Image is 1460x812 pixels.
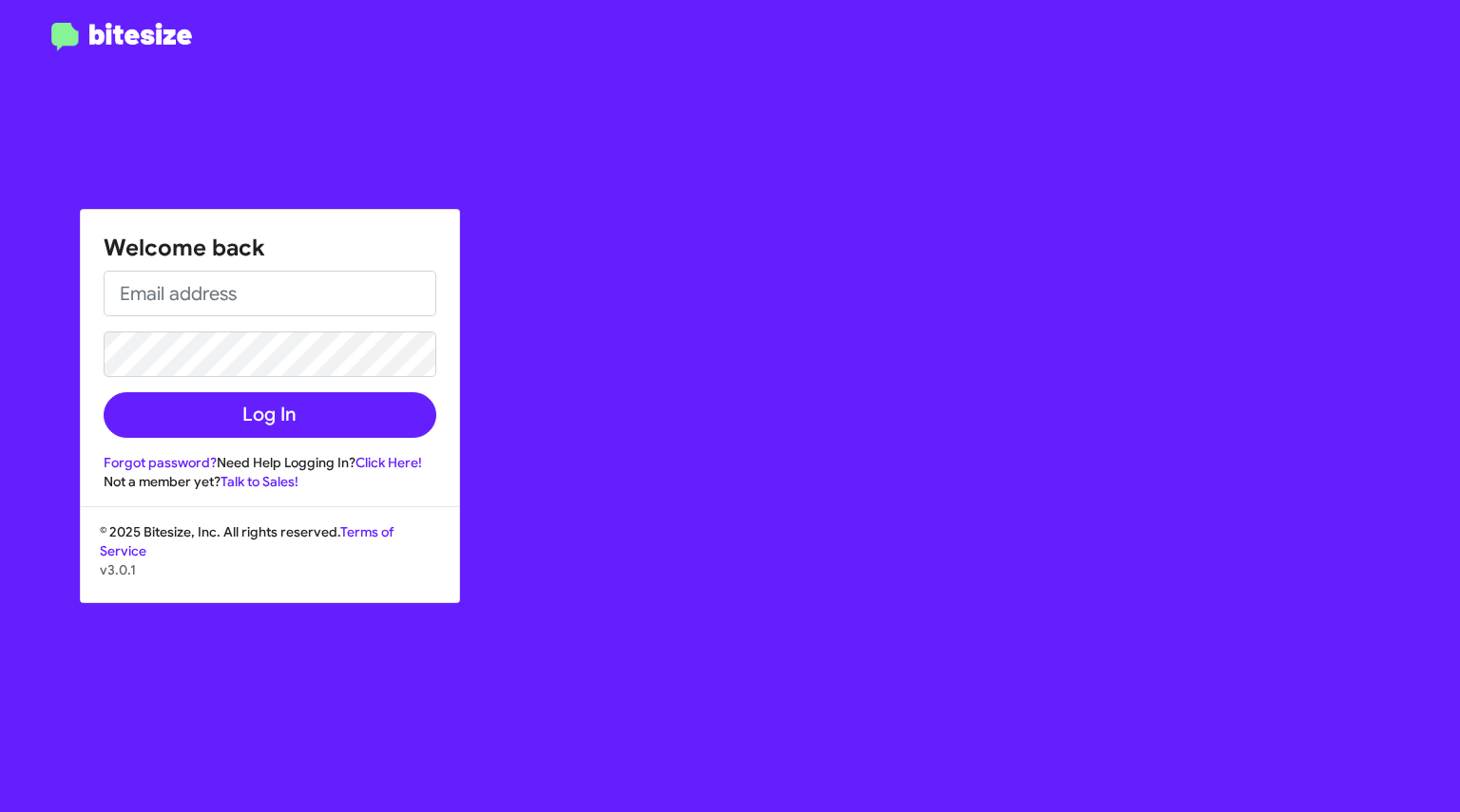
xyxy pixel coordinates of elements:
h1: Welcome back [104,233,436,263]
p: v3.0.1 [100,560,440,579]
input: Email address [104,271,436,316]
div: Not a member yet? [104,472,436,491]
a: Click Here! [355,454,422,471]
button: Log In [104,392,436,438]
a: Talk to Sales! [221,473,298,490]
a: Forgot password? [104,454,217,471]
div: © 2025 Bitesize, Inc. All rights reserved. [81,522,459,602]
a: Terms of Service [100,523,394,559]
div: Need Help Logging In? [104,453,436,472]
